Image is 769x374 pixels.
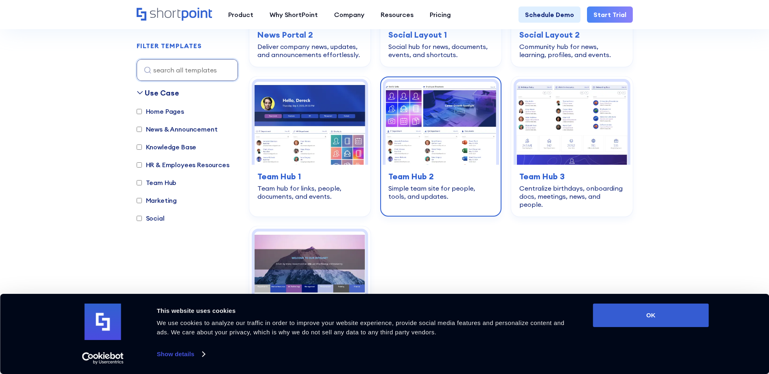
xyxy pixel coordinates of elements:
h3: Team Hub 3 [519,170,624,183]
label: Team Hub [137,178,177,187]
input: HR & Employees Resources [137,162,142,168]
div: This website uses cookies [157,306,575,316]
label: Marketing [137,195,177,205]
input: Home Pages [137,109,142,114]
a: Resources [373,6,422,23]
h3: Team Hub 2 [388,170,493,183]
div: Company [334,10,364,19]
a: Company [326,6,373,23]
label: Social [137,213,165,223]
input: Knowledge Base [137,144,142,150]
label: Home Pages [137,106,184,116]
label: HR & Employees Resources [137,160,229,170]
div: Community hub for news, learning, profiles, and events. [519,42,624,59]
h2: FILTER TEMPLATES [137,42,202,50]
div: Social hub for news, documents, events, and shortcuts. [388,42,493,59]
a: Start Trial [587,6,633,23]
label: Knowledge Base [137,142,197,152]
div: Pricing [430,10,451,19]
a: Team Hub 2 – SharePoint Template Team Site: Simple team site for people, tools, and updates.Team ... [380,76,501,217]
h3: News Portal 2 [257,29,362,41]
a: Pricing [422,6,459,23]
div: Simple team site for people, tools, and updates. [388,184,493,200]
input: Team Hub [137,180,142,185]
a: Show details [157,348,205,360]
input: Social [137,216,142,221]
div: Deliver company news, updates, and announcements effortlessly. [257,42,362,59]
img: Team Hub 3 – SharePoint Team Site Template: Centralize birthdays, onboarding docs, meetings, news... [516,82,627,165]
div: Why ShortPoint [270,10,318,19]
h3: Social Layout 1 [388,29,493,41]
a: Team Hub 1 – SharePoint Online Modern Team Site Template: Team hub for links, people, documents, ... [249,76,371,217]
div: Centralize birthdays, onboarding docs, meetings, news, and people. [519,184,624,208]
input: search all templates [137,59,238,81]
a: Usercentrics Cookiebot - opens in a new window [67,352,138,364]
img: Together – Intranet Homepage Template: Modern hub for news, documents, events, and shortcuts. [255,232,365,314]
a: Team Hub 3 – SharePoint Team Site Template: Centralize birthdays, onboarding docs, meetings, news... [511,76,632,217]
div: Team hub for links, people, documents, and events. [257,184,362,200]
div: Product [228,10,253,19]
input: Marketing [137,198,142,203]
img: Team Hub 1 – SharePoint Online Modern Team Site Template: Team hub for links, people, documents, ... [255,82,365,165]
h3: Social Layout 2 [519,29,624,41]
h3: Team Hub 1 [257,170,362,183]
a: Product [220,6,261,23]
button: OK [593,304,709,327]
img: Team Hub 2 – SharePoint Template Team Site: Simple team site for people, tools, and updates. [386,82,496,165]
a: Why ShortPoint [261,6,326,23]
a: Schedule Demo [518,6,580,23]
a: Together – Intranet Homepage Template: Modern hub for news, documents, events, and shortcuts.Toge... [249,226,371,366]
label: News & Announcement [137,124,218,134]
div: Use Case [145,87,179,98]
div: Resources [381,10,413,19]
input: News & Announcement [137,127,142,132]
img: logo [85,304,121,340]
span: We use cookies to analyze our traffic in order to improve your website experience, provide social... [157,319,565,336]
a: Home [137,8,212,21]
